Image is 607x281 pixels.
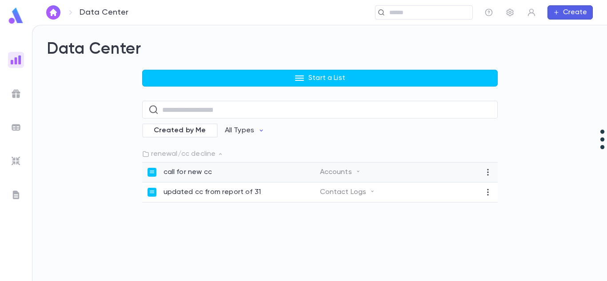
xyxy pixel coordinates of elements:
p: Accounts [320,168,361,177]
p: All Types [225,126,254,135]
img: home_white.a664292cf8c1dea59945f0da9f25487c.svg [48,9,59,16]
p: Contact Logs [320,188,375,197]
p: Data Center [80,8,128,17]
p: call for new cc [164,168,212,177]
p: updated cc from report of 31 [164,188,261,197]
p: renewal/cc decline [142,150,498,158]
button: All Types [218,122,272,139]
p: Start a List [308,74,345,83]
div: Created by Me [142,123,218,138]
span: Created by Me [148,126,212,135]
img: imports_grey.530a8a0e642e233f2baf0ef88e8c9fcb.svg [11,156,21,166]
button: Start a List [142,70,498,87]
img: campaigns_grey.99e729a5f7ee94e3726e6486bddda8f1.svg [11,88,21,99]
img: logo [7,7,25,24]
img: batches_grey.339ca447c9d9533ef1741baa751efc33.svg [11,122,21,133]
img: letters_grey.7941b92b52307dd3b8a917253454ce1c.svg [11,190,21,200]
img: reports_gradient.dbe2566a39951672bc459a78b45e2f92.svg [11,55,21,65]
button: Create [547,5,593,20]
h2: Data Center [47,40,593,59]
